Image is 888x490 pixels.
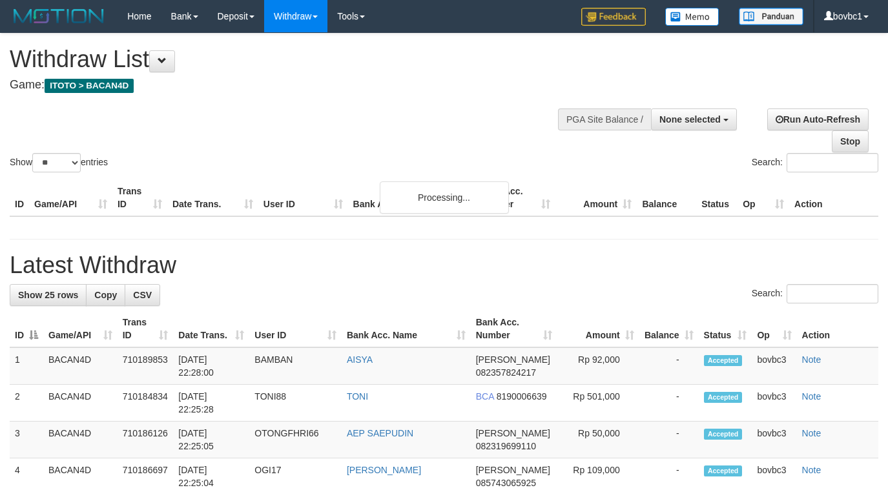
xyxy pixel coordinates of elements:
[739,8,803,25] img: panduan.png
[29,179,112,216] th: Game/API
[173,385,249,422] td: [DATE] 22:25:28
[789,179,878,216] th: Action
[258,179,348,216] th: User ID
[476,441,536,451] span: Copy 082319699110 to clipboard
[10,153,108,172] label: Show entries
[173,347,249,385] td: [DATE] 22:28:00
[752,153,878,172] label: Search:
[476,478,536,488] span: Copy 085743065925 to clipboard
[474,179,555,216] th: Bank Acc. Number
[471,311,557,347] th: Bank Acc. Number: activate to sort column ascending
[347,465,421,475] a: [PERSON_NAME]
[10,284,87,306] a: Show 25 rows
[10,422,43,458] td: 3
[639,385,699,422] td: -
[639,347,699,385] td: -
[167,179,258,216] th: Date Trans.
[555,179,637,216] th: Amount
[651,108,737,130] button: None selected
[43,311,118,347] th: Game/API: activate to sort column ascending
[704,392,743,403] span: Accepted
[125,284,160,306] a: CSV
[581,8,646,26] img: Feedback.jpg
[497,391,547,402] span: Copy 8190006639 to clipboard
[342,311,471,347] th: Bank Acc. Name: activate to sort column ascending
[639,422,699,458] td: -
[118,385,174,422] td: 710184834
[112,179,167,216] th: Trans ID
[752,422,796,458] td: bovbc3
[802,391,821,402] a: Note
[787,284,878,303] input: Search:
[347,391,368,402] a: TONI
[557,311,639,347] th: Amount: activate to sort column ascending
[557,347,639,385] td: Rp 92,000
[696,179,738,216] th: Status
[704,465,743,476] span: Accepted
[704,355,743,366] span: Accepted
[752,311,796,347] th: Op: activate to sort column ascending
[476,465,550,475] span: [PERSON_NAME]
[118,422,174,458] td: 710186126
[94,290,117,300] span: Copy
[476,354,550,365] span: [PERSON_NAME]
[767,108,869,130] a: Run Auto-Refresh
[43,347,118,385] td: BACAN4D
[43,422,118,458] td: BACAN4D
[558,108,651,130] div: PGA Site Balance /
[752,284,878,303] label: Search:
[787,153,878,172] input: Search:
[173,311,249,347] th: Date Trans.: activate to sort column ascending
[347,354,373,365] a: AISYA
[699,311,752,347] th: Status: activate to sort column ascending
[173,422,249,458] td: [DATE] 22:25:05
[752,347,796,385] td: bovbc3
[10,347,43,385] td: 1
[118,347,174,385] td: 710189853
[380,181,509,214] div: Processing...
[118,311,174,347] th: Trans ID: activate to sort column ascending
[86,284,125,306] a: Copy
[10,179,29,216] th: ID
[249,385,342,422] td: TONI88
[665,8,719,26] img: Button%20Memo.svg
[659,114,721,125] span: None selected
[557,385,639,422] td: Rp 501,000
[802,465,821,475] a: Note
[637,179,696,216] th: Balance
[476,391,494,402] span: BCA
[797,311,878,347] th: Action
[476,428,550,438] span: [PERSON_NAME]
[639,311,699,347] th: Balance: activate to sort column ascending
[347,428,413,438] a: AEP SAEPUDIN
[249,422,342,458] td: OTONGFHRI66
[10,311,43,347] th: ID: activate to sort column descending
[32,153,81,172] select: Showentries
[10,385,43,422] td: 2
[133,290,152,300] span: CSV
[10,79,579,92] h4: Game:
[10,46,579,72] h1: Withdraw List
[18,290,78,300] span: Show 25 rows
[557,422,639,458] td: Rp 50,000
[10,252,878,278] h1: Latest Withdraw
[10,6,108,26] img: MOTION_logo.png
[45,79,134,93] span: ITOTO > BACAN4D
[802,354,821,365] a: Note
[752,385,796,422] td: bovbc3
[832,130,869,152] a: Stop
[738,179,789,216] th: Op
[249,311,342,347] th: User ID: activate to sort column ascending
[802,428,821,438] a: Note
[704,429,743,440] span: Accepted
[348,179,475,216] th: Bank Acc. Name
[476,367,536,378] span: Copy 082357824217 to clipboard
[249,347,342,385] td: BAMBAN
[43,385,118,422] td: BACAN4D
